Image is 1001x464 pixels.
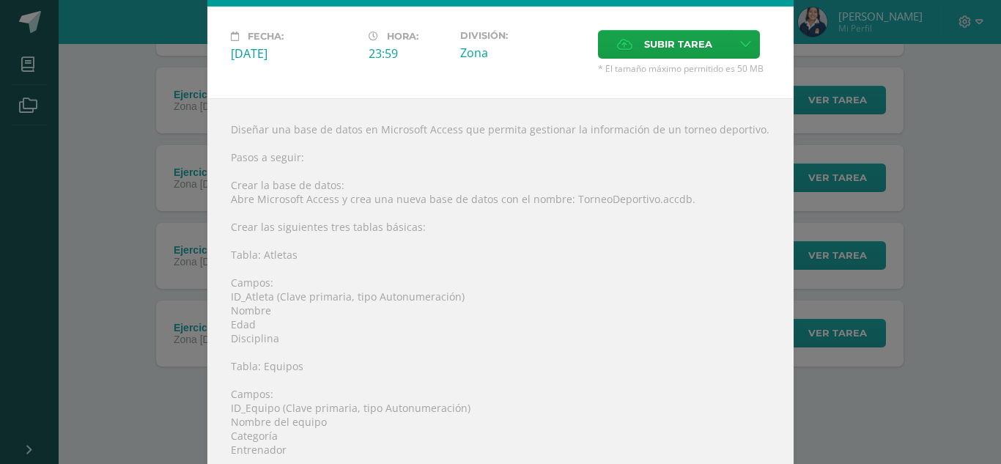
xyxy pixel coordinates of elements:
[644,31,712,58] span: Subir tarea
[248,31,284,42] span: Fecha:
[460,30,586,41] label: División:
[231,45,357,62] div: [DATE]
[387,31,418,42] span: Hora:
[369,45,448,62] div: 23:59
[598,62,770,75] span: * El tamaño máximo permitido es 50 MB
[460,45,586,61] div: Zona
